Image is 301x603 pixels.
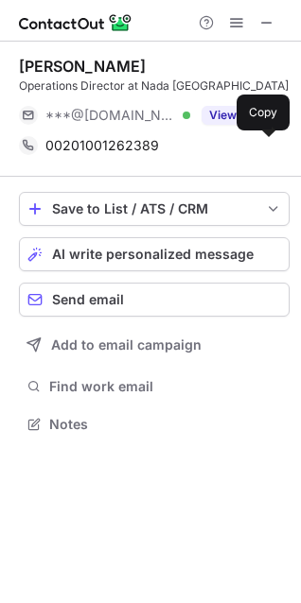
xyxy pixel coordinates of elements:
span: 00201001262389 [45,137,159,154]
img: ContactOut v5.3.10 [19,11,133,34]
span: Send email [52,292,124,307]
div: [PERSON_NAME] [19,57,146,76]
button: Find work email [19,373,290,400]
div: Save to List / ATS / CRM [52,201,257,216]
button: Reveal Button [202,106,276,125]
span: Add to email campaign [51,337,202,353]
span: ***@[DOMAIN_NAME] [45,107,176,124]
span: Find work email [49,378,282,395]
button: Send email [19,283,290,317]
span: AI write personalized message [52,247,254,262]
div: Operations Director at Nada [GEOGRAPHIC_DATA] [19,78,290,95]
button: Notes [19,411,290,438]
span: Notes [49,416,282,433]
button: save-profile-one-click [19,192,290,226]
button: AI write personalized message [19,237,290,271]
button: Add to email campaign [19,328,290,362]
